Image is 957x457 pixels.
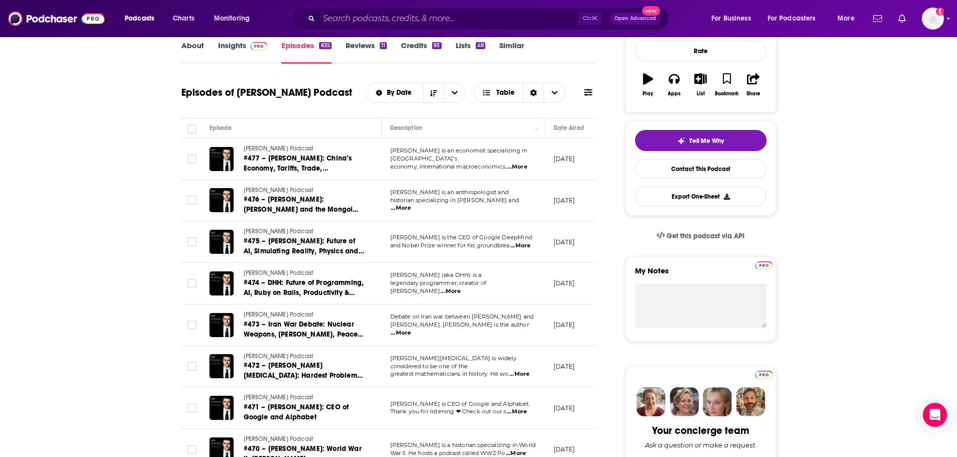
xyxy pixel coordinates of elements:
[936,8,944,16] svg: Add a profile image
[687,67,713,103] button: List
[244,269,364,278] a: [PERSON_NAME] Podcast
[869,10,886,27] a: Show notifications dropdown
[209,122,232,134] div: Episode
[244,269,313,276] span: [PERSON_NAME] Podcast
[319,11,578,27] input: Search podcasts, credits, & more...
[390,189,509,196] span: [PERSON_NAME] is an anthropologist and
[390,197,519,204] span: historian specializing in [PERSON_NAME] and
[554,404,575,412] p: [DATE]
[668,91,681,97] div: Apps
[244,278,364,307] span: #474 – DHH: Future of Programming, AI, Ruby on Rails, Productivity & Parenting
[390,355,516,370] span: [PERSON_NAME][MEDICAL_DATA] is widely considered to be one of the
[8,9,104,28] img: Podchaser - Follow, Share and Rate Podcasts
[554,196,575,205] p: [DATE]
[390,449,505,456] span: War II. He hosts a podcast called WW2 Po
[578,12,602,25] span: Ctrl K
[118,11,167,27] button: open menu
[244,393,364,402] a: [PERSON_NAME] Podcast
[187,155,196,164] span: Toggle select row
[244,186,364,195] a: [PERSON_NAME] Podcast
[244,320,364,340] a: #473 – Iran War Debate: Nuclear Weapons, [PERSON_NAME], Peace, Power & the [GEOGRAPHIC_DATA]
[554,279,575,287] p: [DATE]
[635,67,661,103] button: Play
[390,242,510,249] span: and Nobel Prize winner for his groundbrea
[507,163,527,171] span: ...More
[390,122,422,134] div: Description
[755,371,773,379] img: Podchaser Pro
[166,11,200,27] a: Charts
[755,261,773,269] img: Podchaser Pro
[244,353,313,360] span: [PERSON_NAME] Podcast
[244,435,364,444] a: [PERSON_NAME] Podcast
[456,41,485,64] a: Lists49
[554,155,575,163] p: [DATE]
[187,362,196,371] span: Toggle select row
[923,403,947,427] div: Open Intercom Messenger
[554,122,584,134] div: Date Aired
[697,91,705,97] div: List
[244,402,364,422] a: #471 – [PERSON_NAME]: CEO of Google and Alphabet
[476,42,485,49] div: 49
[711,12,751,26] span: For Business
[244,311,364,320] a: [PERSON_NAME] Podcast
[125,12,154,26] span: Podcasts
[704,11,764,27] button: open menu
[761,11,830,27] button: open menu
[244,228,313,235] span: [PERSON_NAME] Podcast
[610,13,661,25] button: Open AdvancedNew
[635,130,767,151] button: tell me why sparkleTell Me Why
[390,147,527,162] span: [PERSON_NAME] is an economist specializing in [GEOGRAPHIC_DATA]'s
[661,67,687,103] button: Apps
[755,260,773,269] a: Pro website
[554,238,575,246] p: [DATE]
[509,370,529,378] span: ...More
[645,441,757,449] div: Ask a question or make a request.
[432,42,441,49] div: 93
[187,279,196,288] span: Toggle select row
[401,41,441,64] a: Credits93
[244,320,364,349] span: #473 – Iran War Debate: Nuclear Weapons, [PERSON_NAME], Peace, Power & the [GEOGRAPHIC_DATA]
[366,83,466,103] h2: Choose List sort
[366,89,423,96] button: open menu
[635,159,767,179] a: Contact This Podcast
[244,144,364,154] a: [PERSON_NAME] Podcast
[244,361,363,400] span: #472 – [PERSON_NAME][MEDICAL_DATA]: Hardest Problems in Mathematics, Physics & the Future of AI
[244,394,313,401] span: [PERSON_NAME] Podcast
[390,279,486,294] span: legendary programmer, creator of [PERSON_NAME]
[319,42,331,49] div: 635
[522,83,544,102] div: Sort Direction
[507,408,527,416] span: ...More
[474,83,566,103] h2: Choose View
[554,321,575,329] p: [DATE]
[244,236,364,256] a: #475 – [PERSON_NAME]: Future of AI, Simulating Reality, Physics and Video Games
[496,89,514,96] span: Table
[390,163,507,170] span: economy, international macroeconomics,
[614,16,656,21] span: Open Advanced
[837,12,855,26] span: More
[390,370,509,377] span: greatest mathematicians in history. He wo
[703,387,732,416] img: Jules Profile
[244,361,364,381] a: #472 – [PERSON_NAME][MEDICAL_DATA]: Hardest Problems in Mathematics, Physics & the Future of AI
[244,435,313,442] span: [PERSON_NAME] Podcast
[244,195,364,215] a: #476 – [PERSON_NAME]: [PERSON_NAME] and the Mongol Empire
[499,41,524,64] a: Similar
[390,271,482,278] span: [PERSON_NAME] (aka DHH) is a
[244,278,364,298] a: #474 – DHH: Future of Programming, AI, Ruby on Rails, Productivity & Parenting
[244,195,359,224] span: #476 – [PERSON_NAME]: [PERSON_NAME] and the Mongol Empire
[677,137,685,145] img: tell me why sparkle
[510,242,530,250] span: ...More
[250,42,268,50] img: Podchaser Pro
[689,137,724,145] span: Tell Me Why
[736,387,765,416] img: Jon Profile
[187,196,196,205] span: Toggle select row
[390,400,530,407] span: [PERSON_NAME] is CEO of Google and Alphabet.
[894,10,910,27] a: Show notifications dropdown
[531,122,543,134] button: Column Actions
[635,41,767,61] div: Rate
[173,12,194,26] span: Charts
[830,11,867,27] button: open menu
[441,287,461,295] span: ...More
[244,403,349,421] span: #471 – [PERSON_NAME]: CEO of Google and Alphabet
[670,387,699,416] img: Barbara Profile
